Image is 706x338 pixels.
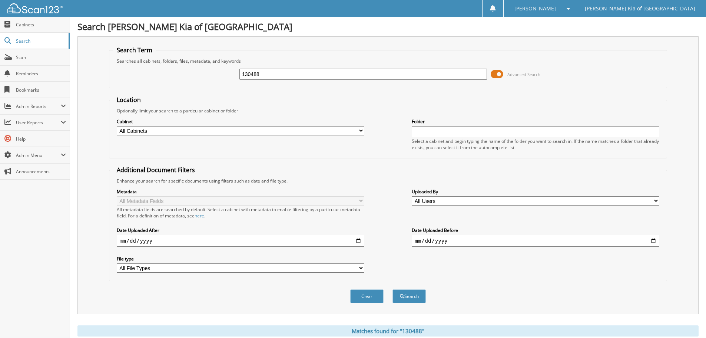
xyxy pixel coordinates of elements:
label: Cabinet [117,118,364,125]
label: Uploaded By [412,188,659,195]
button: Clear [350,289,384,303]
span: Scan [16,54,66,60]
div: Matches found for "130488" [77,325,699,337]
div: Optionally limit your search to a particular cabinet or folder [113,108,663,114]
span: Search [16,38,65,44]
div: All metadata fields are searched by default. Select a cabinet with metadata to enable filtering b... [117,206,364,219]
span: Admin Menu [16,152,61,158]
span: Announcements [16,168,66,175]
span: Advanced Search [507,72,540,77]
span: Reminders [16,70,66,77]
label: Metadata [117,188,364,195]
span: [PERSON_NAME] [514,6,556,11]
span: User Reports [16,119,61,126]
label: File type [117,256,364,262]
legend: Additional Document Filters [113,166,199,174]
a: here [195,213,204,219]
legend: Search Term [113,46,156,54]
label: Date Uploaded After [117,227,364,233]
span: Cabinets [16,22,66,28]
button: Search [392,289,426,303]
input: start [117,235,364,247]
label: Date Uploaded Before [412,227,659,233]
span: [PERSON_NAME] Kia of [GEOGRAPHIC_DATA] [585,6,695,11]
div: Enhance your search for specific documents using filters such as date and file type. [113,178,663,184]
span: Bookmarks [16,87,66,93]
span: Admin Reports [16,103,61,109]
div: Searches all cabinets, folders, files, metadata, and keywords [113,58,663,64]
input: end [412,235,659,247]
span: Help [16,136,66,142]
div: Select a cabinet and begin typing the name of the folder you want to search in. If the name match... [412,138,659,151]
legend: Location [113,96,145,104]
label: Folder [412,118,659,125]
h1: Search [PERSON_NAME] Kia of [GEOGRAPHIC_DATA] [77,20,699,33]
img: scan123-logo-white.svg [7,3,63,13]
